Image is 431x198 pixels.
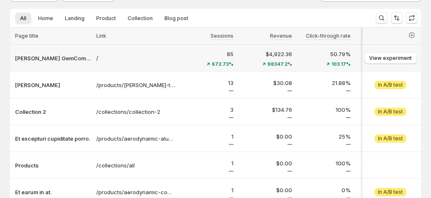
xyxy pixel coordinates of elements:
span: In A/B test [378,82,403,88]
span: In A/B test [378,135,403,142]
p: 3 [356,105,409,114]
p: 1 [180,159,233,167]
p: 1 [356,79,409,87]
span: Revenue [270,33,292,39]
p: $0.00 [239,132,292,141]
button: Products [15,161,91,170]
p: $30.08 [239,79,292,87]
p: $4,922.36 [239,50,292,58]
button: [PERSON_NAME] [15,81,91,89]
p: 69 [356,50,409,58]
p: 100% [297,159,351,167]
span: Landing [65,15,85,22]
p: 25% [297,132,351,141]
button: Et earum in at. [15,188,91,196]
a: /collections/collection-2 [96,108,175,116]
button: Search and filter results [376,12,387,24]
a: /collections/all [96,161,175,170]
span: 98347.2% [267,62,292,67]
p: 13 [180,79,233,87]
button: Sort the results [391,12,403,24]
span: Click-through rate [306,33,351,39]
span: Home [38,15,53,22]
p: 0 [356,132,409,141]
span: Link [96,33,106,39]
a: /products/aerodynamic-aluminum-clock [96,134,175,143]
p: 50.79% [297,50,351,58]
p: 1 [180,186,233,194]
button: Collection 2 [15,108,91,116]
span: All [20,15,26,22]
p: 0% [297,186,351,194]
span: Product [96,15,116,22]
p: 100% [297,105,351,114]
span: Page title [15,33,38,39]
button: Et excepturi cupiditate porro. [15,134,91,143]
span: Blog post [164,15,188,22]
p: $134.76 [239,105,292,114]
p: 1 [180,132,233,141]
span: In A/B test [378,189,403,195]
span: 672.73% [212,62,233,67]
button: [PERSON_NAME] GemCommerce [15,54,91,62]
a: /products/[PERSON_NAME]-testtt [96,81,175,89]
button: View experiment [364,52,417,64]
p: 0 [356,186,409,194]
a: /products/aerodynamic-concrete-knife [96,188,175,196]
span: In A/B test [378,108,403,115]
p: 0 [356,159,409,167]
p: 21.88% [297,79,351,87]
p: $0.00 [239,159,292,167]
a: / [96,54,175,62]
span: Sessions [210,33,233,39]
p: $0.00 [239,186,292,194]
span: 103.17% [331,62,351,67]
span: Collection [128,15,153,22]
span: View experiment [369,55,412,62]
p: 85 [180,50,233,58]
p: 3 [180,105,233,114]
